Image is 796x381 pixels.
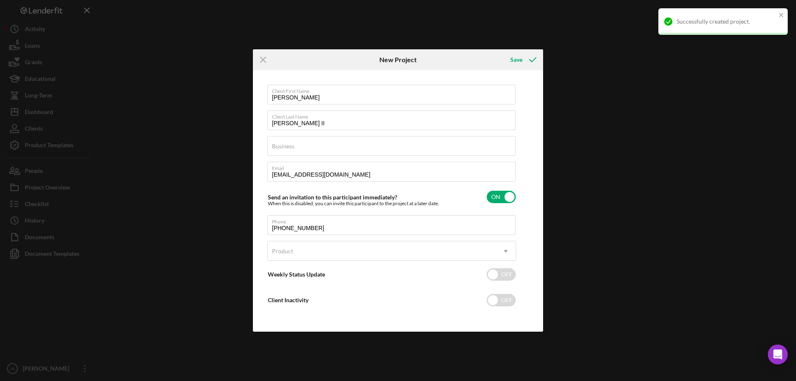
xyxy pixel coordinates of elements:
label: Weekly Status Update [268,271,325,278]
button: close [779,12,784,19]
label: Business [272,143,294,150]
label: Send an invitation to this participant immediately? [268,194,397,201]
div: When this is disabled, you can invite this participant to the project at a later date. [268,201,439,206]
label: Phone [272,216,516,225]
h6: New Project [379,56,417,63]
label: Email [272,162,516,171]
button: Save [502,51,543,68]
div: Product [272,248,293,255]
div: Save [510,51,522,68]
label: Client Inactivity [268,296,308,303]
label: Client Last Name [272,111,516,120]
div: Successfully created project. [677,18,776,25]
label: Client First Name [272,85,516,94]
div: Open Intercom Messenger [768,345,788,364]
